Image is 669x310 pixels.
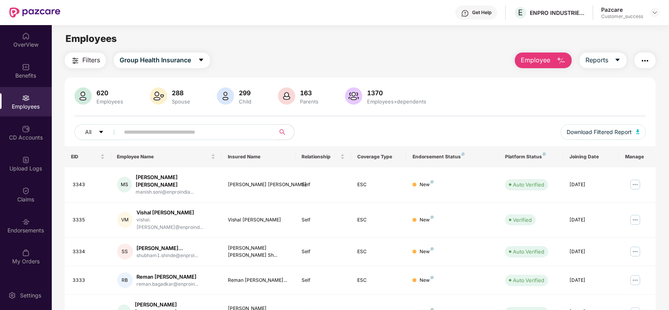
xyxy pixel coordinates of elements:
[431,247,434,250] img: svg+xml;base64,PHN2ZyB4bWxucz0iaHR0cDovL3d3dy53My5vcmcvMjAwMC9zdmciIHdpZHRoPSI4IiBoZWlnaHQ9IjgiIH...
[222,146,295,167] th: Insured Name
[420,248,434,256] div: New
[302,154,339,160] span: Relationship
[567,128,632,136] span: Download Filtered Report
[365,89,428,97] div: 1370
[345,87,362,105] img: svg+xml;base64,PHN2ZyB4bWxucz0iaHR0cDovL3d3dy53My5vcmcvMjAwMC9zdmciIHhtbG5zOnhsaW5rPSJodHRwOi8vd3...
[515,53,572,68] button: Employee
[461,9,469,17] img: svg+xml;base64,PHN2ZyBpZD0iSGVscC0zMngzMiIgeG1sbnM9Imh0dHA6Ly93d3cudzMub3JnLzIwMDAvc3ZnIiB3aWR0aD...
[117,177,132,192] div: MS
[518,8,523,17] span: E
[351,146,406,167] th: Coverage Type
[22,125,30,133] img: svg+xml;base64,PHN2ZyBpZD0iQ0RfQWNjb3VudHMiIGRhdGEtbmFtZT0iQ0QgQWNjb3VudHMiIHhtbG5zPSJodHRwOi8vd3...
[302,181,345,189] div: Self
[71,154,99,160] span: EID
[601,6,643,13] div: Pazcare
[117,272,133,288] div: RB
[570,216,613,224] div: [DATE]
[137,281,199,288] div: reman.bagadkar@enproin...
[85,128,91,136] span: All
[22,187,30,195] img: svg+xml;base64,PHN2ZyBpZD0iQ2xhaW0iIHhtbG5zPSJodHRwOi8vd3d3LnczLm9yZy8yMDAwL3N2ZyIgd2lkdGg9IjIwIi...
[302,248,345,256] div: Self
[136,209,216,216] div: Vishal [PERSON_NAME]
[117,244,133,259] div: SS
[228,245,289,259] div: [PERSON_NAME] [PERSON_NAME] Sh...
[570,181,613,189] div: [DATE]
[580,53,627,68] button: Reportscaret-down
[296,146,351,167] th: Relationship
[298,89,320,97] div: 163
[275,129,290,135] span: search
[420,181,434,189] div: New
[505,154,557,160] div: Platform Status
[652,9,658,16] img: svg+xml;base64,PHN2ZyBpZD0iRHJvcGRvd24tMzJ4MzIiIHhtbG5zPSJodHRwOi8vd3d3LnczLm9yZy8yMDAwL3N2ZyIgd2...
[556,56,566,65] img: svg+xml;base64,PHN2ZyB4bWxucz0iaHR0cDovL3d3dy53My5vcmcvMjAwMC9zdmciIHhtbG5zOnhsaW5rPSJodHRwOi8vd3...
[431,216,434,219] img: svg+xml;base64,PHN2ZyB4bWxucz0iaHR0cDovL3d3dy53My5vcmcvMjAwMC9zdmciIHdpZHRoPSI4IiBoZWlnaHQ9IjgiIH...
[65,146,111,167] th: EID
[237,98,253,105] div: Child
[22,63,30,71] img: svg+xml;base64,PHN2ZyBpZD0iQmVuZWZpdHMiIHhtbG5zPSJodHRwOi8vd3d3LnczLm9yZy8yMDAwL3N2ZyIgd2lkdGg9Ij...
[629,214,642,226] img: manageButton
[228,181,289,189] div: [PERSON_NAME] [PERSON_NAME]
[22,94,30,102] img: svg+xml;base64,PHN2ZyBpZD0iRW1wbG95ZWVzIiB4bWxucz0iaHR0cDovL3d3dy53My5vcmcvMjAwMC9zdmciIHdpZHRoPS...
[71,56,80,65] img: svg+xml;base64,PHN2ZyB4bWxucz0iaHR0cDovL3d3dy53My5vcmcvMjAwMC9zdmciIHdpZHRoPSIyNCIgaGVpZ2h0PSIyNC...
[111,146,222,167] th: Employee Name
[117,212,133,228] div: VM
[302,277,345,284] div: Self
[120,55,191,65] span: Group Health Insurance
[114,53,210,68] button: Group Health Insurancecaret-down
[302,216,345,224] div: Self
[136,216,216,231] div: vishal.[PERSON_NAME]@enproind...
[357,277,400,284] div: ESC
[82,55,100,65] span: Filters
[521,55,550,65] span: Employee
[150,87,167,105] img: svg+xml;base64,PHN2ZyB4bWxucz0iaHR0cDovL3d3dy53My5vcmcvMjAwMC9zdmciIHhtbG5zOnhsaW5rPSJodHRwOi8vd3...
[22,218,30,226] img: svg+xml;base64,PHN2ZyBpZD0iRW5kb3JzZW1lbnRzIiB4bWxucz0iaHR0cDovL3d3dy53My5vcmcvMjAwMC9zdmciIHdpZH...
[73,216,105,224] div: 3335
[95,89,125,97] div: 620
[570,277,613,284] div: [DATE]
[237,89,253,97] div: 299
[228,277,289,284] div: Reman [PERSON_NAME]...
[357,248,400,256] div: ESC
[8,292,16,299] img: svg+xml;base64,PHN2ZyBpZD0iU2V0dGluZy0yMHgyMCIgeG1sbnM9Imh0dHA6Ly93d3cudzMub3JnLzIwMDAvc3ZnIiB3aW...
[73,277,105,284] div: 3333
[18,292,44,299] div: Settings
[137,245,198,252] div: [PERSON_NAME]...
[357,181,400,189] div: ESC
[278,87,295,105] img: svg+xml;base64,PHN2ZyB4bWxucz0iaHR0cDovL3d3dy53My5vcmcvMjAwMC9zdmciIHhtbG5zOnhsaW5rPSJodHRwOi8vd3...
[73,181,105,189] div: 3343
[22,249,30,257] img: svg+xml;base64,PHN2ZyBpZD0iTXlfT3JkZXJzIiBkYXRhLW5hbWU9Ik15IE9yZGVycyIgeG1sbnM9Imh0dHA6Ly93d3cudz...
[357,216,400,224] div: ESC
[137,252,198,259] div: shubham1.shinde@enproi...
[22,156,30,164] img: svg+xml;base64,PHN2ZyBpZD0iVXBsb2FkX0xvZ3MiIGRhdGEtbmFtZT0iVXBsb2FkIExvZ3MiIHhtbG5zPSJodHRwOi8vd3...
[365,98,428,105] div: Employees+dependents
[98,129,104,136] span: caret-down
[472,9,491,16] div: Get Help
[629,274,642,286] img: manageButton
[137,273,199,281] div: Reman [PERSON_NAME]
[629,178,642,191] img: manageButton
[629,245,642,258] img: manageButton
[217,87,234,105] img: svg+xml;base64,PHN2ZyB4bWxucz0iaHR0cDovL3d3dy53My5vcmcvMjAwMC9zdmciIHhtbG5zOnhsaW5rPSJodHRwOi8vd3...
[170,89,192,97] div: 288
[117,154,210,160] span: Employee Name
[513,248,544,256] div: Auto Verified
[420,277,434,284] div: New
[22,280,30,288] img: svg+xml;base64,PHN2ZyBpZD0iVXBkYXRlZCIgeG1sbnM9Imh0dHA6Ly93d3cudzMub3JnLzIwMDAvc3ZnIiB3aWR0aD0iMj...
[65,33,117,44] span: Employees
[513,181,544,189] div: Auto Verified
[136,174,215,189] div: [PERSON_NAME] [PERSON_NAME]
[413,154,493,160] div: Endorsement Status
[420,216,434,224] div: New
[75,124,122,140] button: Allcaret-down
[640,56,650,65] img: svg+xml;base64,PHN2ZyB4bWxucz0iaHR0cDovL3d3dy53My5vcmcvMjAwMC9zdmciIHdpZHRoPSIyNCIgaGVpZ2h0PSIyNC...
[275,124,295,140] button: search
[136,189,215,196] div: manish.soni@enproindia...
[431,180,434,183] img: svg+xml;base64,PHN2ZyB4bWxucz0iaHR0cDovL3d3dy53My5vcmcvMjAwMC9zdmciIHdpZHRoPSI4IiBoZWlnaHQ9IjgiIH...
[73,248,105,256] div: 3334
[65,53,106,68] button: Filters
[543,152,546,156] img: svg+xml;base64,PHN2ZyB4bWxucz0iaHR0cDovL3d3dy53My5vcmcvMjAwMC9zdmciIHdpZHRoPSI4IiBoZWlnaHQ9IjgiIH...
[9,7,60,18] img: New Pazcare Logo
[22,32,30,40] img: svg+xml;base64,PHN2ZyBpZD0iSG9tZSIgeG1sbnM9Imh0dHA6Ly93d3cudzMub3JnLzIwMDAvc3ZnIiB3aWR0aD0iMjAiIG...
[513,216,532,224] div: Verified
